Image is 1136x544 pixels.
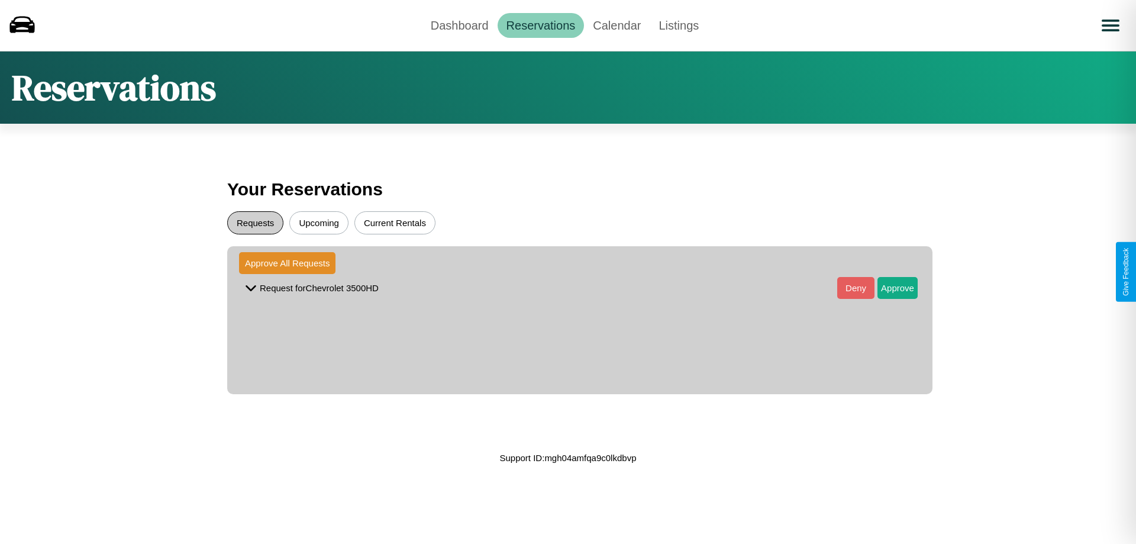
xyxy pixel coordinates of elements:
[837,277,874,299] button: Deny
[260,280,379,296] p: Request for Chevrolet 3500HD
[239,252,335,274] button: Approve All Requests
[584,13,650,38] a: Calendar
[498,13,585,38] a: Reservations
[1122,248,1130,296] div: Give Feedback
[877,277,918,299] button: Approve
[289,211,348,234] button: Upcoming
[354,211,435,234] button: Current Rentals
[650,13,708,38] a: Listings
[227,211,283,234] button: Requests
[500,450,637,466] p: Support ID: mgh04amfqa9c0lkdbvp
[1094,9,1127,42] button: Open menu
[12,63,216,112] h1: Reservations
[422,13,498,38] a: Dashboard
[227,173,909,205] h3: Your Reservations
